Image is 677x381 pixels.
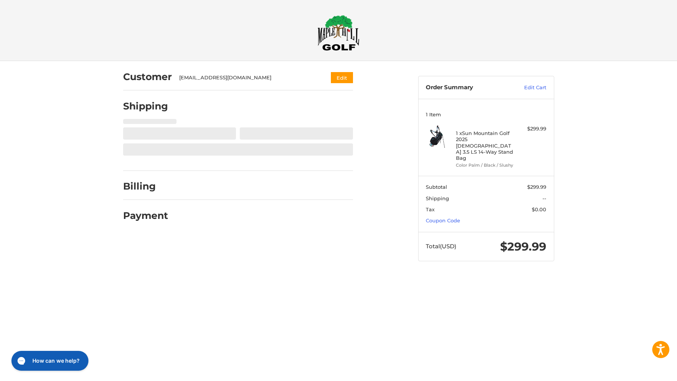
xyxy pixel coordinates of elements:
[426,184,447,190] span: Subtotal
[123,100,168,112] h2: Shipping
[8,348,91,373] iframe: Gorgias live chat messenger
[527,184,546,190] span: $299.99
[426,111,546,117] h3: 1 Item
[426,243,456,250] span: Total (USD)
[426,84,508,92] h3: Order Summary
[426,217,460,223] a: Coupon Code
[426,206,435,212] span: Tax
[456,162,514,169] li: Color Palm / Black / Slushy
[516,125,546,133] div: $299.99
[123,210,168,222] h2: Payment
[500,240,546,254] span: $299.99
[123,180,168,192] h2: Billing
[179,74,316,82] div: [EMAIL_ADDRESS][DOMAIN_NAME]
[318,15,359,51] img: Maple Hill Golf
[542,195,546,201] span: --
[508,84,546,92] a: Edit Cart
[123,71,172,83] h2: Customer
[331,72,353,83] button: Edit
[456,130,514,161] h4: 1 x Sun Mountain Golf 2025 [DEMOGRAPHIC_DATA] 3.5 LS 14-Way Stand Bag
[532,206,546,212] span: $0.00
[426,195,449,201] span: Shipping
